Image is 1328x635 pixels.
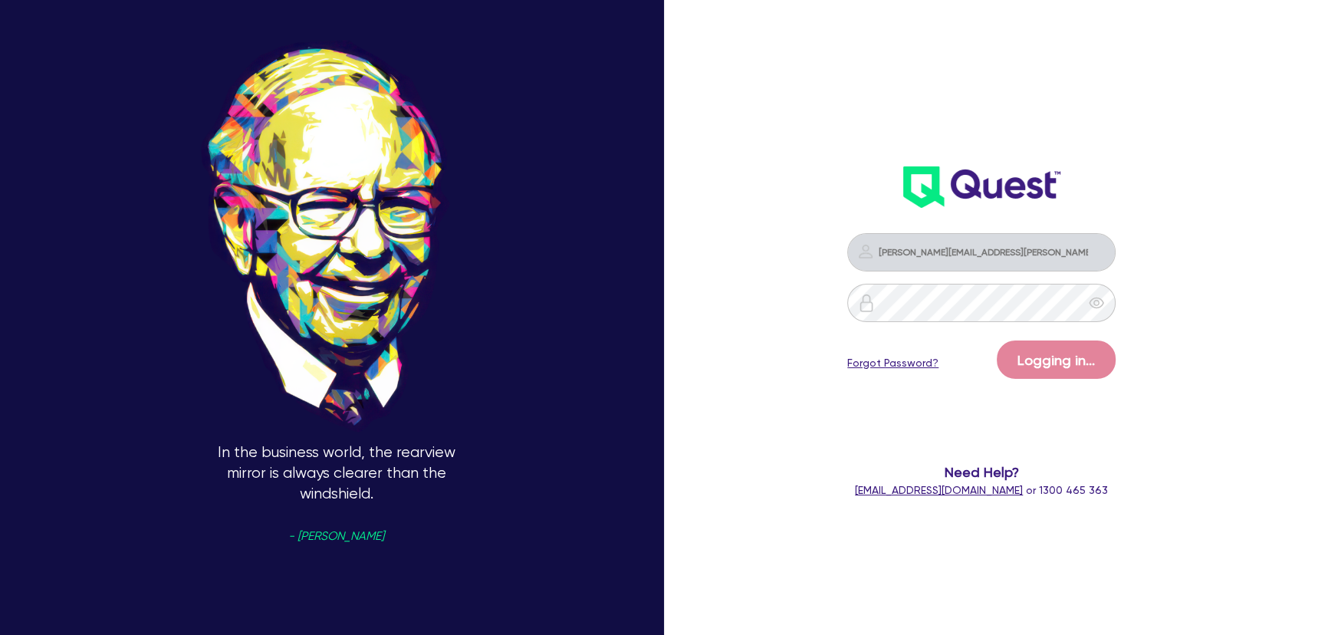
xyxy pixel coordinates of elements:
img: icon-password [857,294,876,312]
a: Forgot Password? [847,355,938,371]
span: eye [1089,295,1104,311]
span: - [PERSON_NAME] [288,531,384,542]
img: icon-password [856,242,875,261]
span: or 1300 465 363 [855,484,1108,496]
input: Email address [847,233,1116,271]
a: [EMAIL_ADDRESS][DOMAIN_NAME] [855,484,1023,496]
img: wH2k97JdezQIQAAAABJRU5ErkJggg== [903,166,1060,208]
button: Logging in... [997,341,1116,379]
span: Need Help? [806,462,1157,482]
